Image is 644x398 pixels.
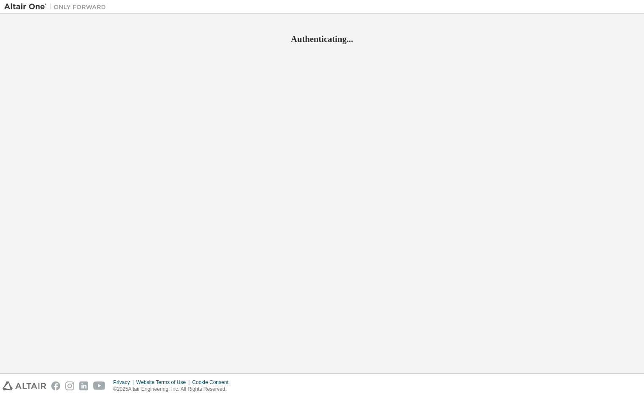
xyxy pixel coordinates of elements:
p: © 2025 Altair Engineering, Inc. All Rights Reserved. [113,386,234,393]
h2: Authenticating... [4,33,640,45]
img: facebook.svg [51,381,60,390]
img: altair_logo.svg [3,381,46,390]
div: Privacy [113,379,136,386]
div: Cookie Consent [192,379,233,386]
img: youtube.svg [93,381,106,390]
img: instagram.svg [65,381,74,390]
img: Altair One [4,3,110,11]
img: linkedin.svg [79,381,88,390]
div: Website Terms of Use [136,379,192,386]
